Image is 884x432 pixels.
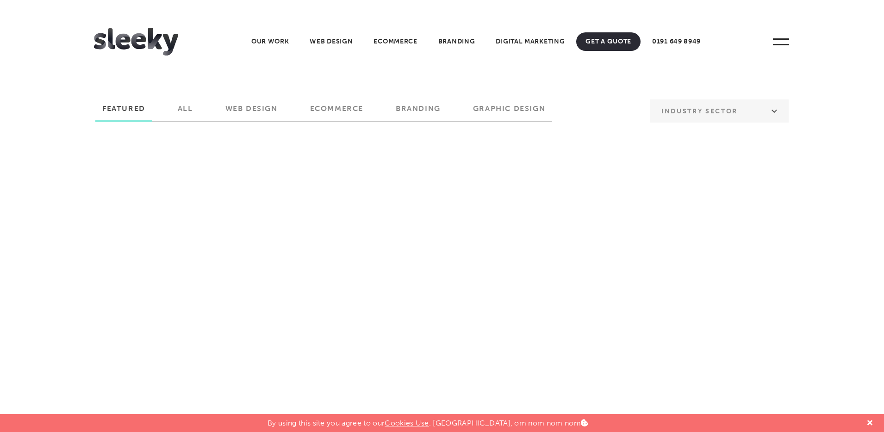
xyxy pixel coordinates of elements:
[300,32,362,51] a: Web Design
[389,104,448,120] label: Branding
[303,104,370,120] label: Ecommerce
[94,28,178,56] img: Sleeky Web Design Newcastle
[429,32,485,51] a: Branding
[171,104,200,120] label: All
[576,32,641,51] a: Get A Quote
[218,104,285,120] label: Web Design
[364,32,426,51] a: Ecommerce
[385,419,429,427] a: Cookies Use
[95,104,152,120] label: Featured
[486,32,574,51] a: Digital Marketing
[242,32,299,51] a: Our Work
[466,104,552,120] label: Graphic Design
[643,32,710,51] a: 0191 649 8949
[268,414,588,427] p: By using this site you agree to our . [GEOGRAPHIC_DATA], om nom nom nom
